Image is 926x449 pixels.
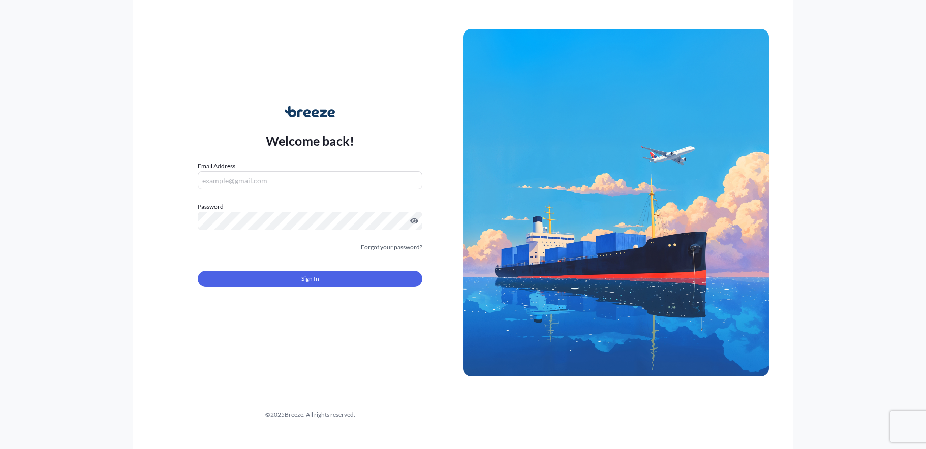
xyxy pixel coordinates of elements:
[301,274,319,284] span: Sign In
[198,161,235,171] label: Email Address
[198,171,422,189] input: example@gmail.com
[410,217,418,225] button: Show password
[266,133,355,149] p: Welcome back!
[198,271,422,287] button: Sign In
[157,410,463,420] div: © 2025 Breeze. All rights reserved.
[463,29,769,376] img: Ship illustration
[361,242,422,252] a: Forgot your password?
[198,202,422,212] label: Password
